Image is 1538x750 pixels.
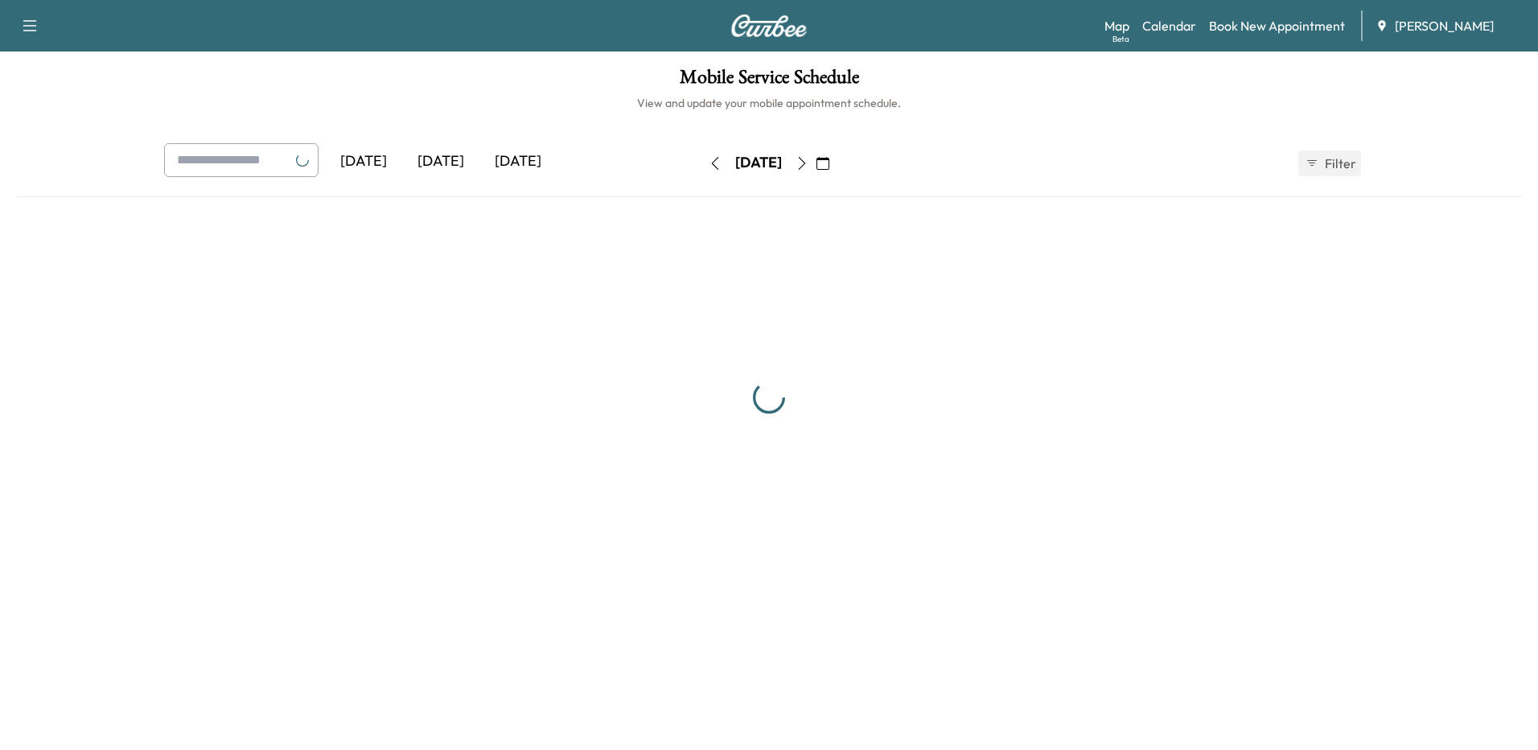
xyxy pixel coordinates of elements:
a: Book New Appointment [1209,16,1345,35]
div: [DATE] [479,143,557,180]
div: Beta [1112,33,1129,45]
h1: Mobile Service Schedule [16,68,1522,95]
div: [DATE] [402,143,479,180]
a: MapBeta [1104,16,1129,35]
button: Filter [1298,150,1361,176]
div: [DATE] [735,153,782,173]
img: Curbee Logo [730,14,808,37]
h6: View and update your mobile appointment schedule. [16,95,1522,111]
a: Calendar [1142,16,1196,35]
span: [PERSON_NAME] [1395,16,1494,35]
span: Filter [1325,154,1354,173]
div: [DATE] [325,143,402,180]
